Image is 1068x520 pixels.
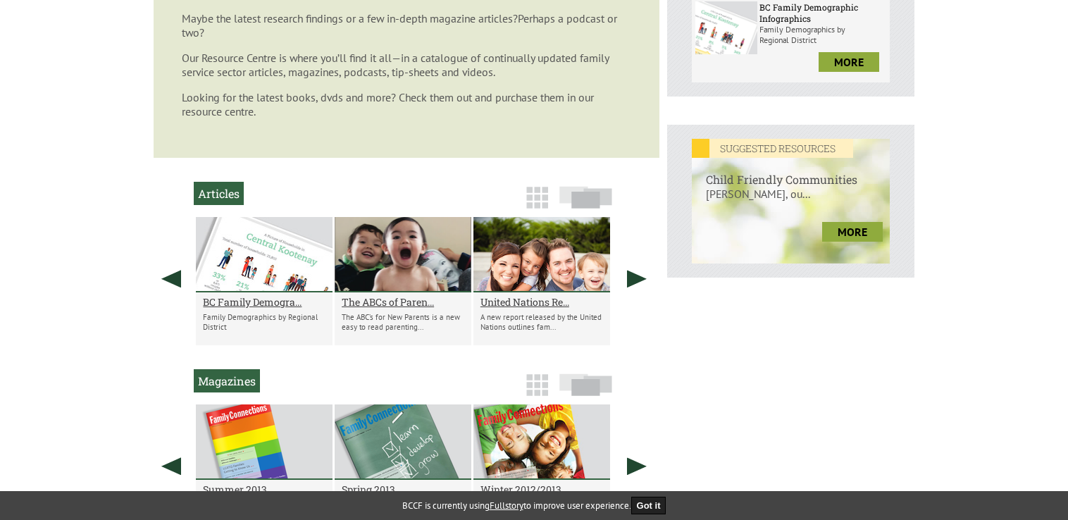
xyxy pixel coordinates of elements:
p: Maybe the latest research findings or a few in-depth magazine articles? [182,11,631,39]
p: Family Demographics by Regional District [203,312,325,332]
span: Perhaps a podcast or two? [182,11,617,39]
a: Spring 2013 [342,483,464,496]
a: Fullstory [490,500,523,512]
h6: Child Friendly Communities [692,158,890,187]
p: Family Demographics by Regional District [759,24,886,45]
a: more [822,222,883,242]
em: SUGGESTED RESOURCES [692,139,853,158]
img: slide-icon.png [559,373,612,396]
a: The ABCs of Paren... [342,295,464,309]
button: Got it [631,497,666,514]
p: [PERSON_NAME], ou... [692,187,890,215]
a: Winter 2012/2013 [480,483,603,496]
a: Slide View [555,193,616,216]
p: A new report released by the United Nations outlines fam... [480,312,603,332]
img: grid-icon.png [526,187,548,209]
img: slide-icon.png [559,186,612,209]
h2: Articles [194,182,244,205]
li: United Nations Report on the Year of the Family [473,217,610,345]
p: Our Resource Centre is where you’ll find it all—in a catalogue of continually updated family serv... [182,51,631,79]
li: BC Family Demographic Infographics [196,217,333,345]
li: The ABCs of Parenting [335,217,471,345]
a: BC Family Demogra... [203,295,325,309]
a: Grid View [522,380,552,403]
a: Summer 2013 [203,483,325,496]
img: grid-icon.png [526,374,548,396]
p: The ABC’s for New Parents is a new easy to read parenting... [342,312,464,332]
a: Grid View [522,193,552,216]
a: more [819,52,879,72]
h6: BC Family Demographic Infographics [759,1,886,24]
a: United Nations Re... [480,295,603,309]
a: Slide View [555,380,616,403]
p: Looking for the latest books, dvds and more? Check them out and purchase them in our resource cen... [182,90,631,118]
h2: Magazines [194,369,260,392]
